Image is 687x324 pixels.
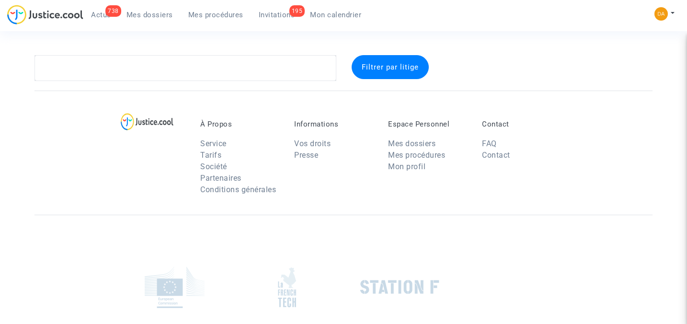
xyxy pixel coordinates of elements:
a: Conditions générales [200,185,276,194]
p: Informations [294,120,374,128]
p: À Propos [200,120,280,128]
img: jc-logo.svg [7,5,83,24]
img: french_tech.png [278,267,296,308]
span: Actus [91,11,111,19]
a: Presse [294,150,318,160]
a: Mon profil [388,162,425,171]
a: Mes procédures [181,8,251,22]
a: Contact [482,150,510,160]
img: logo-lg.svg [121,113,174,130]
span: Invitations [259,11,295,19]
div: 738 [105,5,121,17]
span: Mes procédures [188,11,243,19]
p: Espace Personnel [388,120,468,128]
span: Mes dossiers [126,11,173,19]
div: 195 [289,5,305,17]
span: Filtrer par litige [362,63,419,71]
a: Partenaires [200,174,241,183]
a: Service [200,139,227,148]
a: Société [200,162,227,171]
a: Mes procédures [388,150,445,160]
p: Contact [482,120,561,128]
a: FAQ [482,139,497,148]
a: Mon calendrier [302,8,369,22]
a: Tarifs [200,150,221,160]
a: 195Invitations [251,8,303,22]
a: 738Actus [83,8,119,22]
img: f196418186172f8aa65772d580cc3cbf [654,7,668,21]
a: Mes dossiers [388,139,435,148]
span: Mon calendrier [310,11,361,19]
img: stationf.png [360,280,439,294]
a: Vos droits [294,139,331,148]
img: europe_commision.png [145,266,205,308]
a: Mes dossiers [119,8,181,22]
